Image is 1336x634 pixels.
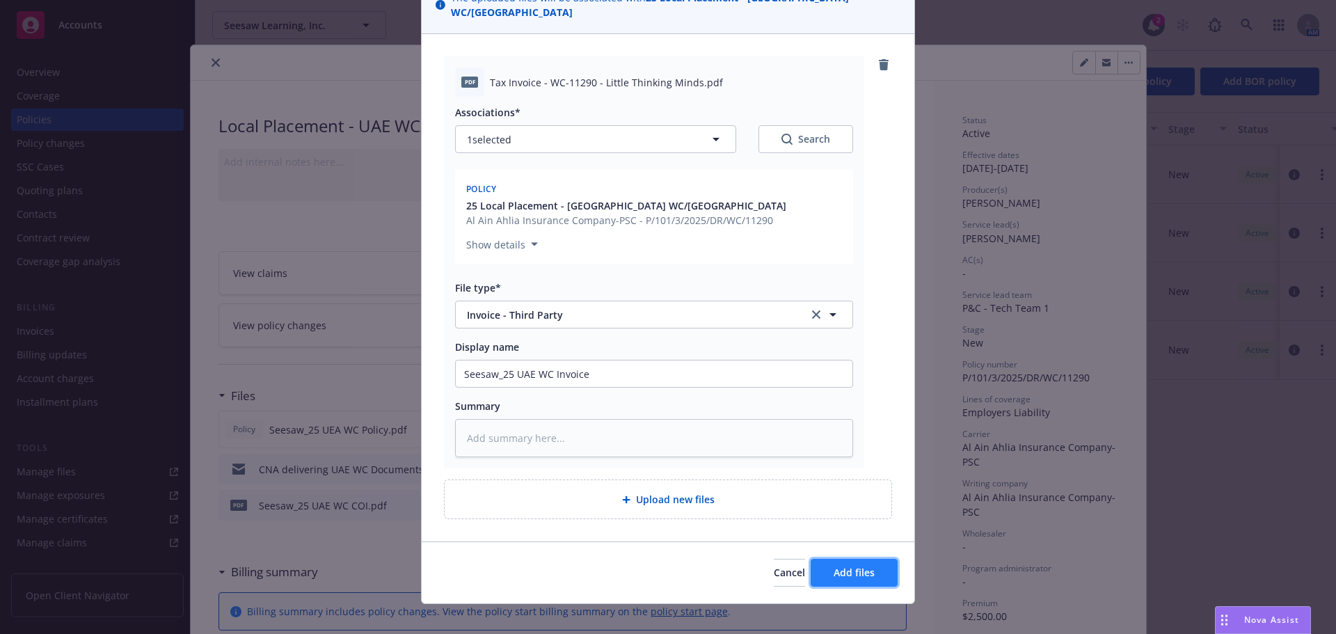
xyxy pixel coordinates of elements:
[636,492,715,507] span: Upload new files
[1215,606,1311,634] button: Nova Assist
[455,399,500,413] span: Summary
[1216,607,1233,633] div: Drag to move
[1244,614,1299,626] span: Nova Assist
[444,480,892,519] div: Upload new files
